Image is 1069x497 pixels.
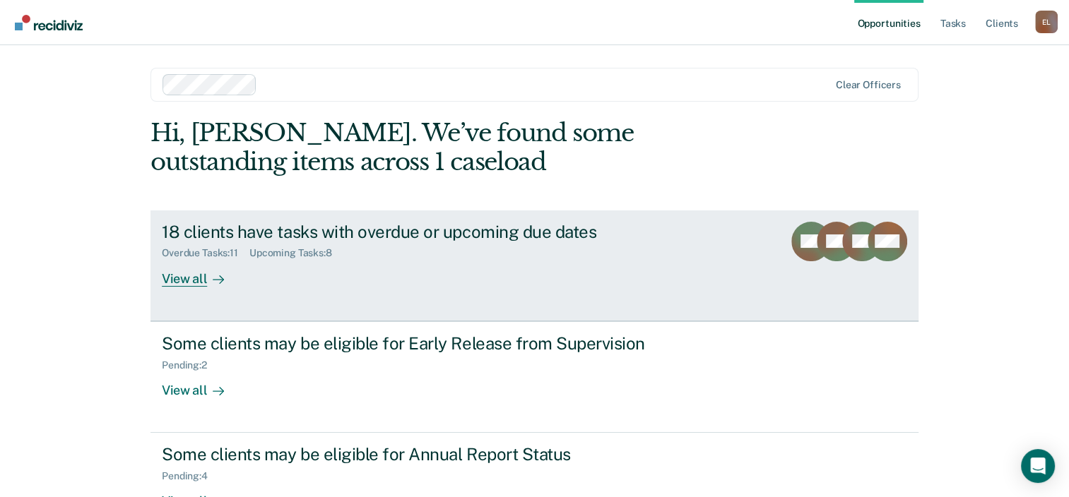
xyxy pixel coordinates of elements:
[1035,11,1058,33] button: Profile dropdown button
[162,247,249,259] div: Overdue Tasks : 11
[162,222,658,242] div: 18 clients have tasks with overdue or upcoming due dates
[162,359,218,371] div: Pending : 2
[162,259,241,287] div: View all
[15,15,83,30] img: Recidiviz
[162,470,219,482] div: Pending : 4
[162,333,658,354] div: Some clients may be eligible for Early Release from Supervision
[150,210,919,321] a: 18 clients have tasks with overdue or upcoming due datesOverdue Tasks:11Upcoming Tasks:8View all
[162,371,241,398] div: View all
[150,119,764,176] div: Hi, [PERSON_NAME]. We’ve found some outstanding items across 1 caseload
[1021,449,1055,483] div: Open Intercom Messenger
[162,444,658,465] div: Some clients may be eligible for Annual Report Status
[249,247,343,259] div: Upcoming Tasks : 8
[150,321,919,433] a: Some clients may be eligible for Early Release from SupervisionPending:2View all
[1035,11,1058,33] div: E L
[836,79,901,91] div: Clear officers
